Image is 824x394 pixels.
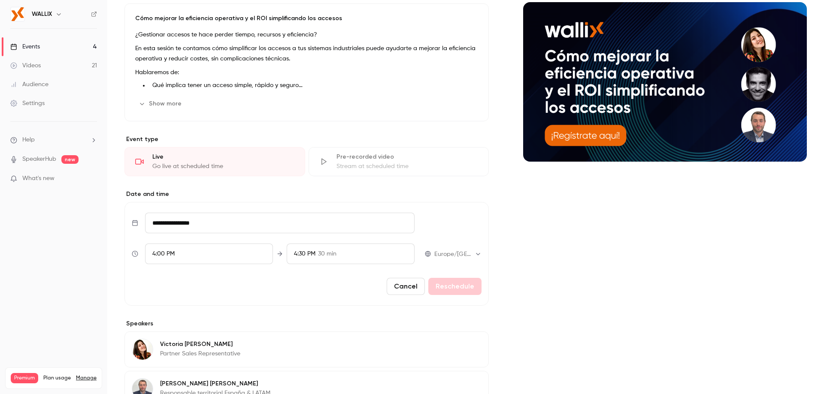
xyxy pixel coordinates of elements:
div: From [145,244,273,264]
div: Events [10,42,40,51]
div: Live [152,153,294,161]
img: WALLIX [11,7,24,21]
div: Go live at scheduled time [152,162,294,171]
img: Victoria Hernández [132,339,153,360]
div: Stream at scheduled time [336,162,479,171]
div: Pre-recorded video [336,153,479,161]
input: Tue, Feb 17, 2026 [145,213,415,233]
div: Settings [10,99,45,108]
div: Audience [10,80,48,89]
div: Europe/[GEOGRAPHIC_DATA] [434,250,482,259]
p: Event type [124,135,489,144]
span: 30 min [318,250,336,259]
p: En esta sesión te contamos cómo simplificar los accesos a tus sistemas industriales puede ayudart... [135,43,478,64]
div: Pre-recorded videoStream at scheduled time [309,147,489,176]
button: Show more [135,97,187,111]
span: What's new [22,174,55,183]
label: Speakers [124,319,489,328]
span: Premium [11,373,38,383]
li: Qué implica tener un acceso simple, rápido y seguro [149,81,478,90]
h6: WALLIX [32,10,52,18]
span: Help [22,135,35,144]
div: Victoria HernándezVictoria [PERSON_NAME]Partner Sales Representative [124,331,489,367]
span: new [61,155,79,164]
p: ¿Gestionar accesos te hace perder tiempo, recursos y eficiencia? [135,30,478,40]
span: 4:30 PM [294,251,315,257]
p: Cómo mejorar la eficiencia operativa y el ROI simplificando los accesos [135,14,478,23]
span: 4:00 PM [152,251,175,257]
span: Plan usage [43,375,71,382]
iframe: Noticeable Trigger [87,175,97,183]
p: [PERSON_NAME] [PERSON_NAME] [160,379,270,388]
div: To [287,244,415,264]
div: LiveGo live at scheduled time [124,147,305,176]
a: SpeakerHub [22,155,56,164]
button: Cancel [387,278,425,295]
p: Partner Sales Representative [160,349,240,358]
p: Victoria [PERSON_NAME] [160,340,240,349]
p: Hablaremos de: [135,67,478,78]
a: Manage [76,375,97,382]
div: Videos [10,61,41,70]
li: help-dropdown-opener [10,135,97,144]
label: Date and time [124,190,489,199]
